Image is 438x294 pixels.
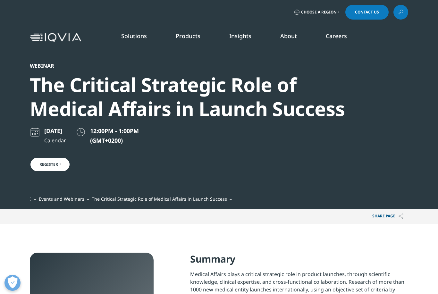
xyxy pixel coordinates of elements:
button: Open Preferences [4,275,21,291]
nav: Primary [84,22,408,53]
span: 12:00PM - 1:00PM [90,127,139,135]
a: Solutions [121,32,147,40]
img: Share PAGE [399,214,403,219]
span: The Critical Strategic Role of Medical Affairs in Launch Success [92,196,227,202]
span: Choose a Region [301,10,337,15]
a: Products [176,32,200,40]
img: calendar [30,127,40,137]
div: The Critical Strategic Role of Medical Affairs in Launch Success [30,73,374,121]
img: clock [76,127,86,137]
div: Webinar [30,63,374,69]
span: Contact Us [355,10,379,14]
a: Calendar [44,137,66,144]
p: Share PAGE [367,209,408,224]
a: Register [30,157,70,172]
a: About [280,32,297,40]
h4: Summary [190,253,408,270]
a: Contact Us [345,5,389,20]
a: Events and Webinars [39,196,84,202]
p: [DATE] [44,127,66,135]
a: Insights [229,32,251,40]
button: Share PAGEShare PAGE [367,209,408,224]
img: IQVIA Healthcare Information Technology and Pharma Clinical Research Company [30,33,81,42]
p: (GMT+0200) [90,137,139,144]
a: Careers [326,32,347,40]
